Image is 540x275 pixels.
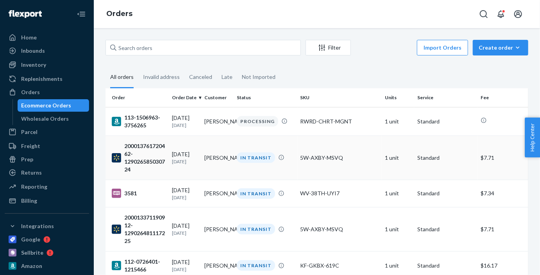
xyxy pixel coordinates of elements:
[414,88,477,107] th: Service
[477,88,528,107] th: Fee
[5,45,89,57] a: Inbounds
[73,6,89,22] button: Close Navigation
[201,136,234,180] td: [PERSON_NAME]
[300,262,379,270] div: KF-GKBX-619C
[417,154,474,162] p: Standard
[382,88,414,107] th: Units
[204,94,231,101] div: Customer
[100,3,139,25] ol: breadcrumbs
[5,73,89,85] a: Replenishments
[525,118,540,157] button: Help Center
[477,180,528,207] td: $7.34
[21,115,69,123] div: Wholesale Orders
[382,136,414,180] td: 1 unit
[201,207,234,251] td: [PERSON_NAME]
[112,114,166,129] div: 113-1506963-3756265
[5,86,89,98] a: Orders
[5,166,89,179] a: Returns
[172,222,198,236] div: [DATE]
[172,122,198,129] p: [DATE]
[297,88,382,107] th: SKU
[172,194,198,201] p: [DATE]
[237,188,275,199] div: IN TRANSIT
[105,40,301,55] input: Search orders
[172,150,198,165] div: [DATE]
[417,225,474,233] p: Standard
[510,6,526,22] button: Open account menu
[172,186,198,201] div: [DATE]
[21,183,47,191] div: Reporting
[417,118,474,125] p: Standard
[5,153,89,166] a: Prep
[477,207,528,251] td: $7.71
[300,189,379,197] div: WV-38TH-UYI7
[5,126,89,138] a: Parcel
[172,114,198,129] div: [DATE]
[172,230,198,236] p: [DATE]
[21,34,37,41] div: Home
[18,112,89,125] a: Wholesale Orders
[242,67,275,87] div: Not Imported
[5,31,89,44] a: Home
[476,6,492,22] button: Open Search Box
[189,67,212,87] div: Canceled
[5,260,89,272] a: Amazon
[106,9,132,18] a: Orders
[172,158,198,165] p: [DATE]
[21,102,72,109] div: Ecommerce Orders
[5,180,89,193] a: Reporting
[237,224,275,234] div: IN TRANSIT
[237,116,278,127] div: PROCESSING
[21,75,63,83] div: Replenishments
[300,154,379,162] div: 5W-AXBY-MSVQ
[306,40,351,55] button: Filter
[237,260,275,271] div: IN TRANSIT
[493,6,509,22] button: Open notifications
[21,169,42,177] div: Returns
[112,189,166,198] div: 3581
[5,59,89,71] a: Inventory
[5,220,89,232] button: Integrations
[237,152,275,163] div: IN TRANSIT
[21,155,33,163] div: Prep
[169,88,201,107] th: Order Date
[5,233,89,246] a: Google
[21,222,54,230] div: Integrations
[9,10,42,18] img: Flexport logo
[21,249,43,257] div: Sellbrite
[201,180,234,207] td: [PERSON_NAME]
[382,207,414,251] td: 1 unit
[222,67,232,87] div: Late
[382,180,414,207] td: 1 unit
[21,197,37,205] div: Billing
[417,262,474,270] p: Standard
[300,118,379,125] div: RWRD-CHRT-MGNT
[112,142,166,173] div: 200013761720462-129026585030724
[21,88,40,96] div: Orders
[21,61,46,69] div: Inventory
[473,40,528,55] button: Create order
[112,258,166,273] div: 112-0726401-1215466
[172,258,198,273] div: [DATE]
[5,140,89,152] a: Freight
[21,47,45,55] div: Inbounds
[306,44,350,52] div: Filter
[21,236,40,243] div: Google
[110,67,134,88] div: All orders
[18,99,89,112] a: Ecommerce Orders
[21,142,40,150] div: Freight
[417,189,474,197] p: Standard
[21,262,42,270] div: Amazon
[234,88,297,107] th: Status
[21,128,38,136] div: Parcel
[5,246,89,259] a: Sellbrite
[417,40,468,55] button: Import Orders
[172,266,198,273] p: [DATE]
[477,136,528,180] td: $7.71
[382,107,414,136] td: 1 unit
[143,67,180,87] div: Invalid address
[300,225,379,233] div: 5W-AXBY-MSVQ
[201,107,234,136] td: [PERSON_NAME]
[479,44,522,52] div: Create order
